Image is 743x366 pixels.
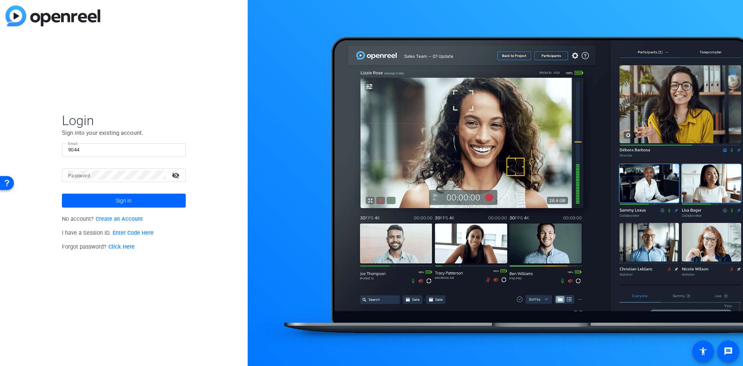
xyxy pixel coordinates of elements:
[698,347,708,356] mat-icon: accessibility
[62,194,186,208] button: Sign in
[62,230,154,236] span: I have a Session ID.
[116,191,132,210] span: Sign in
[724,347,733,356] mat-icon: message
[108,244,135,250] a: Click Here
[113,230,154,236] a: Enter Code Here
[62,129,186,137] p: Sign into your existing account.
[62,112,186,129] span: Login
[5,5,100,26] img: blue-gradient.svg
[68,141,78,146] mat-label: Email
[62,216,143,222] span: No account?
[96,216,143,222] a: Create an Account
[62,244,135,250] span: Forgot password?
[68,145,180,155] input: Enter Email Address
[167,170,186,181] mat-icon: visibility_off
[68,173,90,179] mat-label: Password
